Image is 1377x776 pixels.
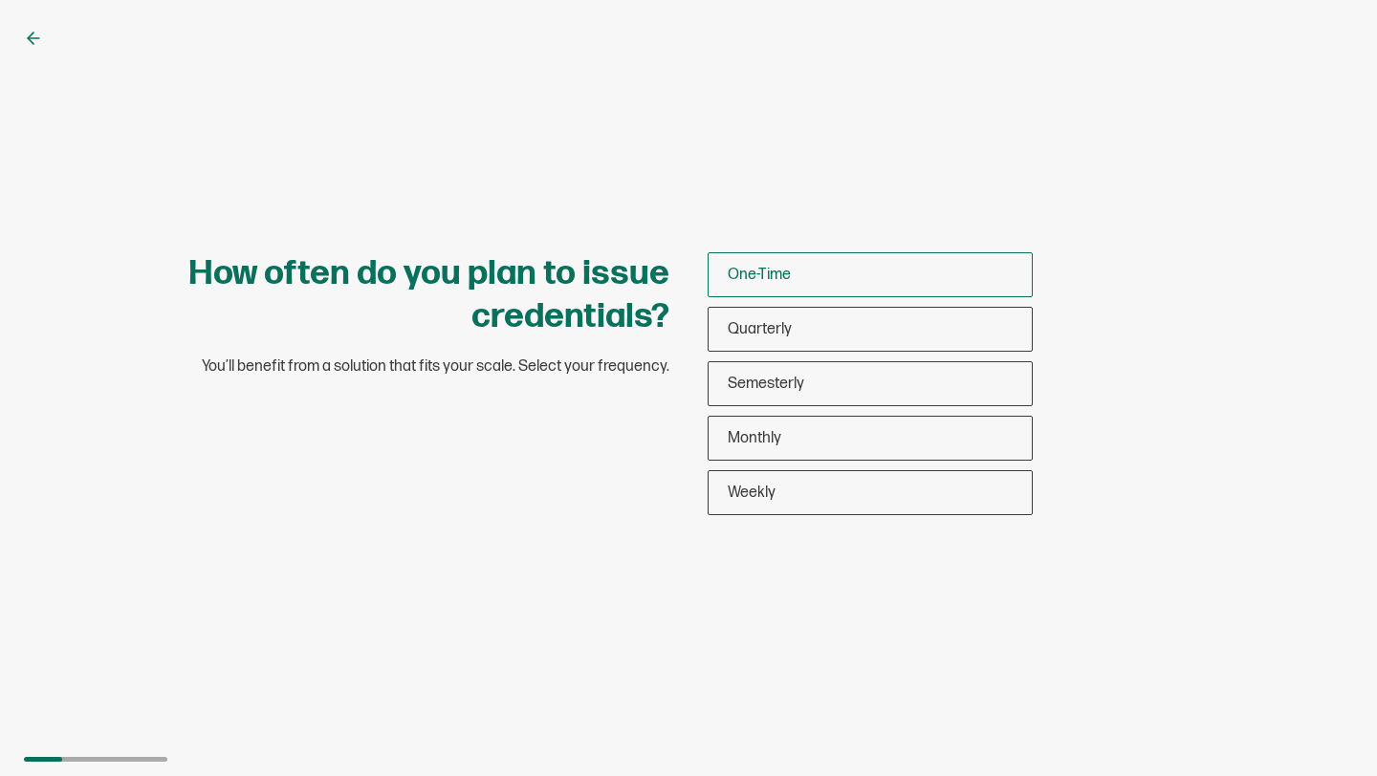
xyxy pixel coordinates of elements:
[728,375,804,393] span: Semesterly
[728,484,776,502] span: Weekly
[202,357,669,377] span: You’ll benefit from a solution that fits your scale. Select your frequency.
[728,320,792,338] span: Quarterly
[728,429,781,447] span: Monthly
[728,266,791,284] span: One-Time
[134,252,669,338] h1: How often do you plan to issue credentials?
[1281,684,1377,776] iframe: Chat Widget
